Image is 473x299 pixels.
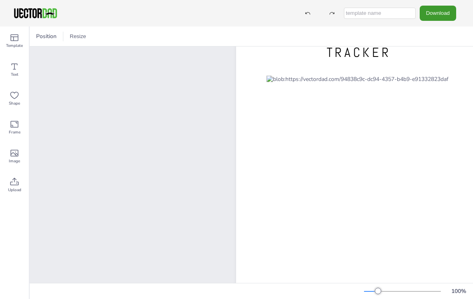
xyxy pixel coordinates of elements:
span: Shape [9,100,20,107]
input: template name [344,8,416,19]
span: Text [11,71,18,78]
span: Frame [9,129,20,135]
button: Resize [67,30,89,43]
span: Image [9,158,20,164]
span: Upload [8,187,21,193]
span: Position [34,32,58,40]
button: Download [420,6,456,20]
div: 100 % [449,287,468,295]
img: VectorDad-1.png [13,7,58,19]
span: Template [6,42,23,49]
span: CIRCULAR HABIT TRACKER [300,26,418,61]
